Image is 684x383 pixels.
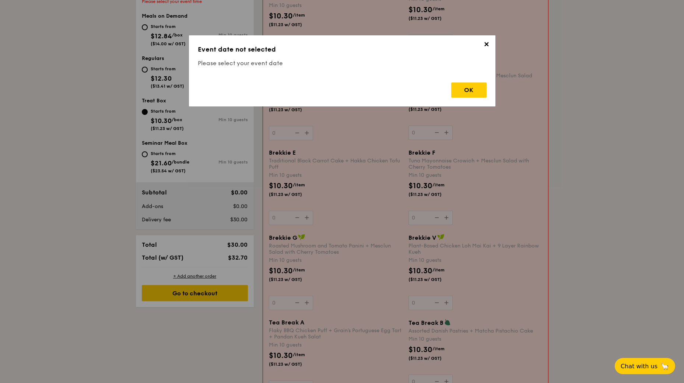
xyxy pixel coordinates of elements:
span: Chat with us [621,363,657,370]
span: 🦙 [660,362,669,370]
h3: Event date not selected [198,44,487,55]
button: Chat with us🦙 [615,358,675,374]
h4: Please select your event date [198,59,487,68]
div: OK [451,82,487,98]
span: ✕ [481,41,492,51]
